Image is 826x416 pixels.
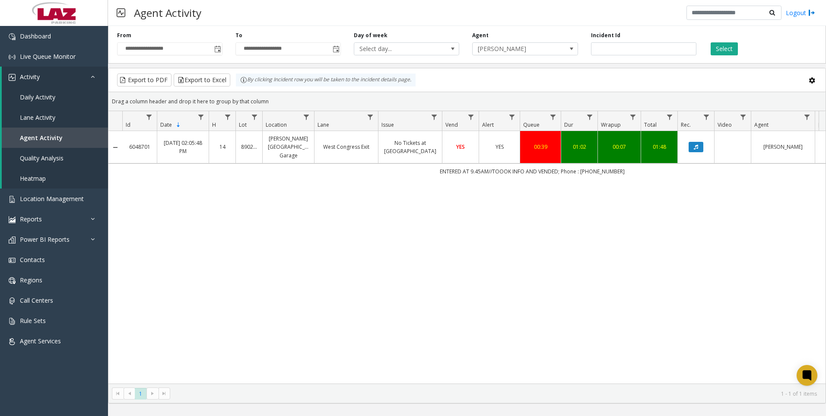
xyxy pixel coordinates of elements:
span: Page 1 [135,388,146,400]
span: H [212,121,216,128]
button: Select [711,42,738,55]
img: 'icon' [9,318,16,325]
a: Lot Filter Menu [249,111,261,123]
span: Alert [482,121,494,128]
span: Live Queue Monitor [20,52,76,61]
a: 6048701 [127,143,152,151]
span: Dashboard [20,32,51,40]
a: 890202 [241,143,257,151]
img: 'icon' [9,237,16,243]
a: Wrapup Filter Menu [627,111,639,123]
a: 00:39 [525,143,556,151]
a: Location Filter Menu [301,111,312,123]
span: Location [266,121,287,128]
a: Heatmap [2,168,108,189]
kendo-pager-info: 1 - 1 of 1 items [175,390,817,397]
label: To [235,32,242,39]
span: Date [160,121,172,128]
span: Issue [381,121,394,128]
span: Heatmap [20,174,46,182]
span: Rec. [681,121,691,128]
a: Date Filter Menu [195,111,207,123]
img: 'icon' [9,277,16,284]
span: Agent Activity [20,134,63,142]
img: 'icon' [9,196,16,203]
a: 00:07 [603,143,635,151]
span: Toggle popup [213,43,222,55]
span: Video [718,121,732,128]
span: Select day... [354,43,438,55]
a: YES [448,143,473,151]
h3: Agent Activity [130,2,206,23]
button: Export to PDF [117,74,172,86]
span: [PERSON_NAME] [473,43,556,55]
span: Queue [523,121,540,128]
a: 01:48 [646,143,672,151]
label: Day of week [354,32,388,39]
a: Agent Activity [2,128,108,148]
a: [DATE] 02:05:48 PM [162,139,203,155]
span: Wrapup [601,121,621,128]
img: infoIcon.svg [240,77,247,83]
a: Lane Activity [2,107,108,128]
a: Rec. Filter Menu [701,111,712,123]
a: West Congress Exit [320,143,373,151]
a: Logout [786,8,815,17]
span: Agent [754,121,769,128]
div: Drag a column header and drop it here to group by that column [108,94,826,109]
span: Total [644,121,657,128]
span: Toggle popup [331,43,340,55]
img: logout [808,8,815,17]
div: Data table [108,111,826,384]
span: Location Management [20,195,84,203]
label: Incident Id [591,32,620,39]
a: 14 [214,143,230,151]
a: Id Filter Menu [143,111,155,123]
span: Lane Activity [20,113,55,122]
a: Vend Filter Menu [465,111,477,123]
span: Activity [20,73,40,81]
span: Agent Services [20,337,61,345]
a: Activity [2,67,108,87]
a: Collapse Details [108,144,122,151]
span: Contacts [20,256,45,264]
img: 'icon' [9,257,16,264]
span: Rule Sets [20,317,46,325]
span: Id [126,121,130,128]
label: From [117,32,131,39]
a: H Filter Menu [222,111,234,123]
img: pageIcon [117,2,125,23]
span: Call Centers [20,296,53,304]
a: Dur Filter Menu [584,111,596,123]
a: Queue Filter Menu [547,111,559,123]
a: YES [484,143,515,151]
img: 'icon' [9,74,16,81]
a: Lane Filter Menu [365,111,376,123]
span: Quality Analysis [20,154,64,162]
span: Daily Activity [20,93,55,101]
span: Lane [318,121,329,128]
a: Alert Filter Menu [506,111,518,123]
span: Power BI Reports [20,235,70,243]
span: Dur [564,121,573,128]
label: Agent [472,32,489,39]
a: Video Filter Menu [737,111,749,123]
button: Export to Excel [174,74,230,86]
span: YES [456,143,465,150]
span: Regions [20,276,42,284]
img: 'icon' [9,338,16,345]
span: Sortable [175,122,182,128]
a: Agent Filter Menu [801,111,813,123]
a: 01:02 [566,143,592,151]
span: Vend [445,121,458,128]
span: Lot [239,121,247,128]
img: 'icon' [9,298,16,304]
a: [PERSON_NAME][GEOGRAPHIC_DATA] Garage [268,134,309,160]
img: 'icon' [9,33,16,40]
a: Issue Filter Menu [429,111,440,123]
span: Reports [20,215,42,223]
